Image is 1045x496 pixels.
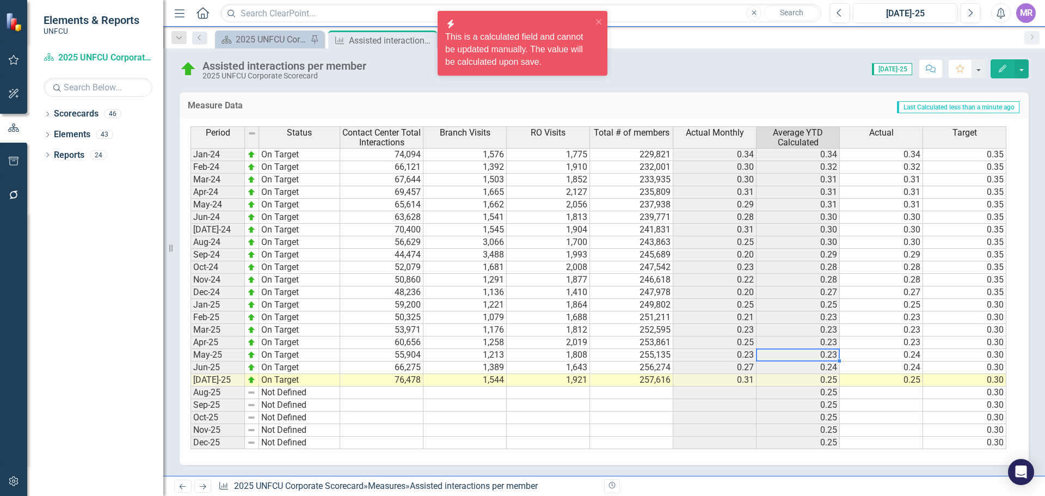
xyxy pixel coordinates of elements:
[923,274,1006,286] td: 0.35
[673,336,757,349] td: 0.25
[840,186,923,199] td: 0.31
[340,236,423,249] td: 56,629
[673,174,757,186] td: 0.30
[340,336,423,349] td: 60,656
[869,128,894,138] span: Actual
[423,211,507,224] td: 1,541
[757,148,840,161] td: 0.34
[673,324,757,336] td: 0.23
[259,286,340,299] td: On Target
[923,437,1006,449] td: 0.30
[259,387,340,399] td: Not Defined
[757,374,840,387] td: 0.25
[757,324,840,336] td: 0.23
[259,148,340,161] td: On Target
[259,336,340,349] td: On Target
[840,349,923,362] td: 0.24
[840,249,923,261] td: 0.29
[531,128,565,138] span: RO Visits
[54,108,99,120] a: Scorecards
[507,199,590,211] td: 2,056
[590,148,673,161] td: 229,821
[840,274,923,286] td: 0.28
[590,174,673,186] td: 233,935
[923,412,1006,424] td: 0.30
[590,186,673,199] td: 235,809
[507,148,590,161] td: 1,775
[259,311,340,324] td: On Target
[590,374,673,387] td: 257,616
[780,8,803,17] span: Search
[673,236,757,249] td: 0.25
[673,362,757,374] td: 0.27
[673,261,757,274] td: 0.23
[923,424,1006,437] td: 0.30
[340,174,423,186] td: 67,644
[247,326,256,334] img: zOikAAAAAElFTkSuQmCC
[44,27,139,35] small: UNFCU
[590,299,673,311] td: 249,802
[673,199,757,211] td: 0.29
[190,336,245,349] td: Apr-25
[590,236,673,249] td: 243,863
[423,374,507,387] td: 1,544
[757,349,840,362] td: 0.23
[507,362,590,374] td: 1,643
[590,362,673,374] td: 256,274
[673,186,757,199] td: 0.31
[757,211,840,224] td: 0.30
[423,362,507,374] td: 1,389
[5,13,24,32] img: ClearPoint Strategy
[190,211,245,224] td: Jun-24
[507,336,590,349] td: 2,019
[507,224,590,236] td: 1,904
[247,376,256,384] img: zOikAAAAAElFTkSuQmCC
[247,150,256,159] img: zOikAAAAAElFTkSuQmCC
[507,261,590,274] td: 2,008
[673,249,757,261] td: 0.20
[220,4,821,23] input: Search ClearPoint...
[590,161,673,174] td: 232,001
[757,362,840,374] td: 0.24
[190,249,245,261] td: Sep-24
[259,437,340,449] td: Not Defined
[190,261,245,274] td: Oct-24
[590,249,673,261] td: 245,689
[757,174,840,186] td: 0.31
[840,236,923,249] td: 0.30
[190,274,245,286] td: Nov-24
[757,336,840,349] td: 0.23
[190,286,245,299] td: Dec-24
[757,274,840,286] td: 0.28
[248,129,256,138] img: 8DAGhfEEPCf229AAAAAElFTkSuQmCC
[590,261,673,274] td: 247,542
[190,399,245,412] td: Sep-25
[423,224,507,236] td: 1,545
[923,161,1006,174] td: 0.35
[507,349,590,362] td: 1,808
[206,128,230,138] span: Period
[590,336,673,349] td: 253,861
[923,199,1006,211] td: 0.35
[247,188,256,197] img: zOikAAAAAElFTkSuQmCC
[190,387,245,399] td: Aug-25
[923,336,1006,349] td: 0.30
[340,274,423,286] td: 50,860
[423,174,507,186] td: 1,503
[840,224,923,236] td: 0.30
[857,7,954,20] div: [DATE]-25
[590,349,673,362] td: 255,135
[673,349,757,362] td: 0.23
[1016,3,1036,23] button: MR
[259,211,340,224] td: On Target
[423,186,507,199] td: 1,665
[507,311,590,324] td: 1,688
[757,186,840,199] td: 0.31
[757,286,840,299] td: 0.27
[247,426,256,434] img: 8DAGhfEEPCf229AAAAAElFTkSuQmCC
[507,374,590,387] td: 1,921
[757,437,840,449] td: 0.25
[259,236,340,249] td: On Target
[247,313,256,322] img: zOikAAAAAElFTkSuQmCC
